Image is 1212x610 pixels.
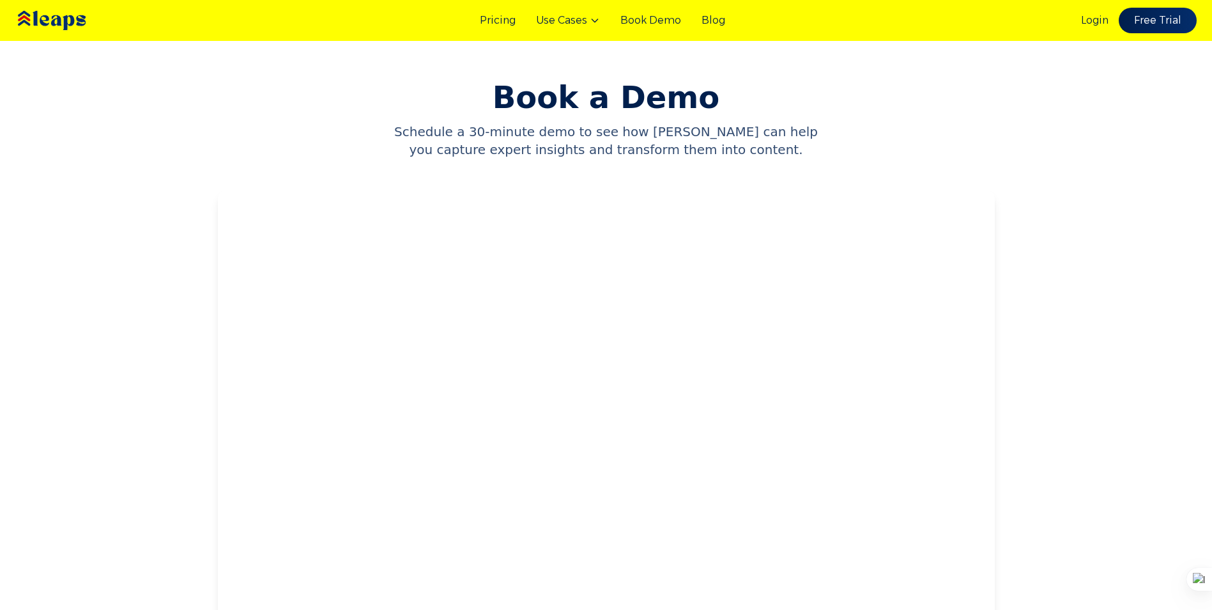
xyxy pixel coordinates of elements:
p: Schedule a 30-minute demo to see how [PERSON_NAME] can help you capture expert insights and trans... [392,123,821,159]
h1: Book a Demo [218,82,995,113]
img: Leaps Logo [15,2,124,39]
button: Use Cases [536,13,600,28]
a: Book Demo [620,13,681,28]
a: Login [1081,13,1108,28]
a: Free Trial [1119,8,1197,33]
a: Blog [702,13,725,28]
a: Pricing [480,13,516,28]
